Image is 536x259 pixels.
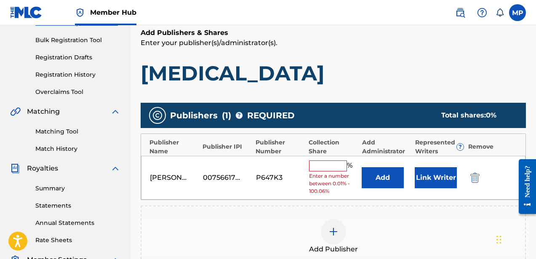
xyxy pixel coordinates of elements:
span: Enter a number between 0.01% - 100.06% [309,172,358,195]
a: Bulk Registration Tool [35,36,120,45]
img: MLC Logo [10,6,43,19]
div: Remove [468,142,517,151]
div: Publisher Name [149,138,198,156]
img: add [328,227,339,237]
img: Royalties [10,163,20,174]
div: Add Administrator [362,138,411,156]
img: publishers [152,110,163,120]
h1: [MEDICAL_DATA] [141,61,526,86]
span: % [347,160,355,171]
div: Help [474,4,491,21]
a: Matching Tool [35,127,120,136]
span: ? [236,112,243,119]
span: Member Hub [90,8,136,17]
div: Total shares: [441,110,509,120]
a: Registration History [35,70,120,79]
span: REQUIRED [247,109,295,122]
img: expand [110,107,120,117]
h6: Add Publishers & Shares [141,28,526,38]
img: expand [110,163,120,174]
img: help [477,8,487,18]
div: Publisher IPI [203,142,251,151]
span: Royalties [27,163,58,174]
a: Registration Drafts [35,53,120,62]
span: Matching [27,107,60,117]
span: Add Publisher [309,244,358,254]
iframe: Resource Center [512,153,536,221]
iframe: Chat Widget [494,219,536,259]
div: Collection Share [309,138,357,156]
img: Matching [10,107,21,117]
div: Represented Writers [415,138,464,156]
img: 12a2ab48e56ec057fbd8.svg [470,173,480,183]
div: User Menu [509,4,526,21]
img: Top Rightsholder [75,8,85,18]
span: ( 1 ) [222,109,231,122]
button: Add [362,167,404,188]
a: Statements [35,201,120,210]
button: Link Writer [415,167,457,188]
div: Notifications [496,8,504,17]
span: ? [457,144,464,150]
a: Overclaims Tool [35,88,120,96]
p: Enter your publisher(s)/administrator(s). [141,38,526,48]
a: Summary [35,184,120,193]
a: Annual Statements [35,219,120,227]
a: Match History [35,144,120,153]
img: search [455,8,465,18]
a: Public Search [452,4,469,21]
span: Publishers [170,109,218,122]
div: Publisher Number [256,138,304,156]
a: Rate Sheets [35,236,120,245]
span: 0 % [486,111,496,119]
div: Drag [496,227,501,252]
